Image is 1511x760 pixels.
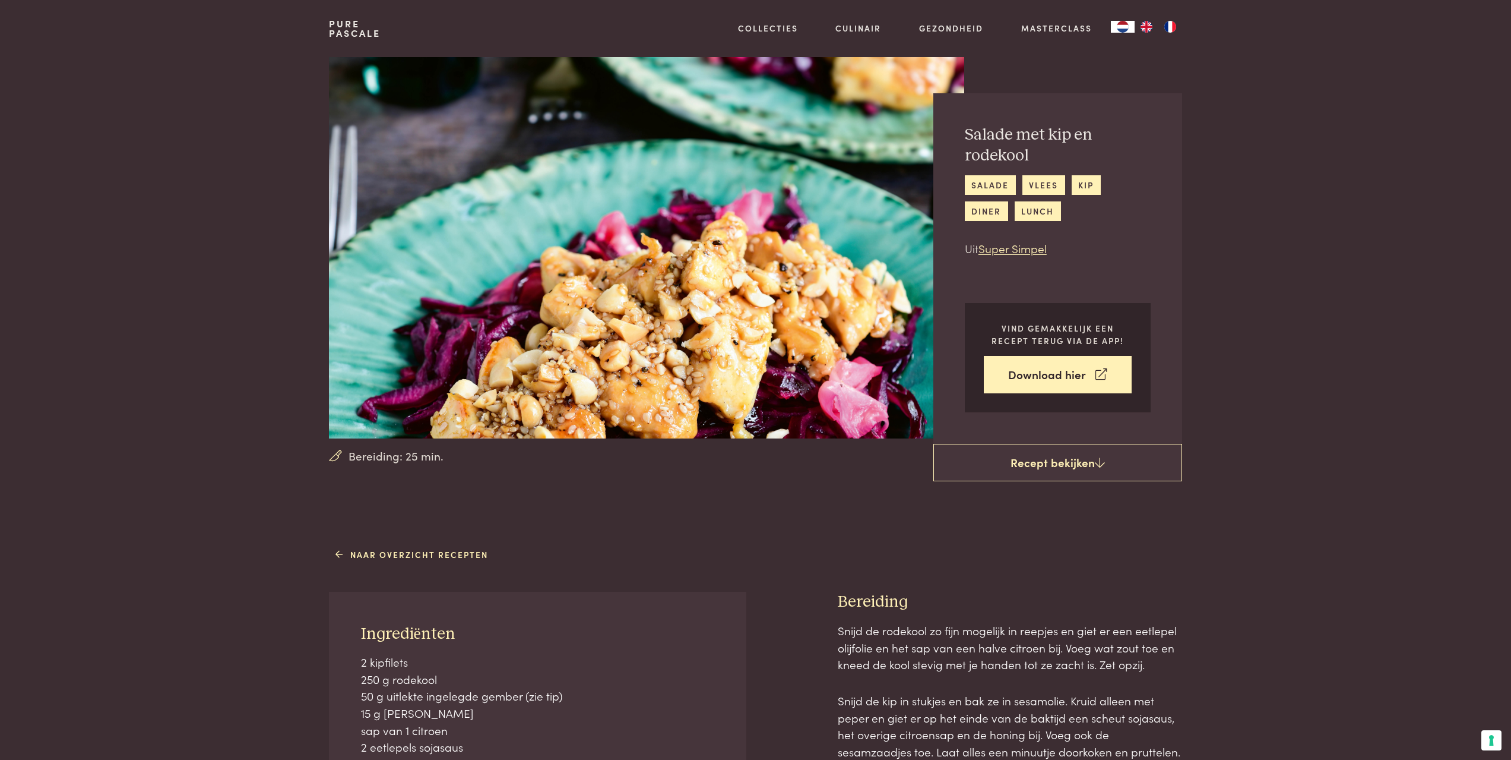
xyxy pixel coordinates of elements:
span: Ingrediënten [361,626,455,642]
aside: Language selected: Nederlands [1111,21,1182,33]
a: PurePascale [329,19,381,38]
a: Naar overzicht recepten [335,548,488,561]
span: Bereiding: 25 min. [349,447,444,465]
a: NL [1111,21,1135,33]
a: diner [965,201,1008,221]
a: vlees [1022,175,1065,195]
a: EN [1135,21,1158,33]
a: FR [1158,21,1182,33]
img: Salade met kip en rodekool [329,57,964,439]
a: salade [965,175,1016,195]
a: Download hier [984,356,1132,393]
p: Vind gemakkelijk een recept terug via de app! [984,322,1132,346]
a: Gezondheid [919,22,983,34]
a: lunch [1015,201,1061,221]
a: Recept bekijken [933,444,1182,482]
a: Masterclass [1021,22,1092,34]
div: Language [1111,21,1135,33]
a: Collecties [738,22,798,34]
a: Super Simpel [978,240,1047,256]
ul: Language list [1135,21,1182,33]
p: Snijd de rodekool zo fijn mogelijk in reepjes en giet er een eetlepel olijfolie en het sap van ee... [838,622,1182,673]
p: Uit [965,240,1151,257]
h3: Bereiding [838,592,1182,613]
a: kip [1072,175,1101,195]
button: Uw voorkeuren voor toestemming voor trackingtechnologieën [1481,730,1502,750]
a: Culinair [835,22,881,34]
h2: Salade met kip en rodekool [965,125,1151,166]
